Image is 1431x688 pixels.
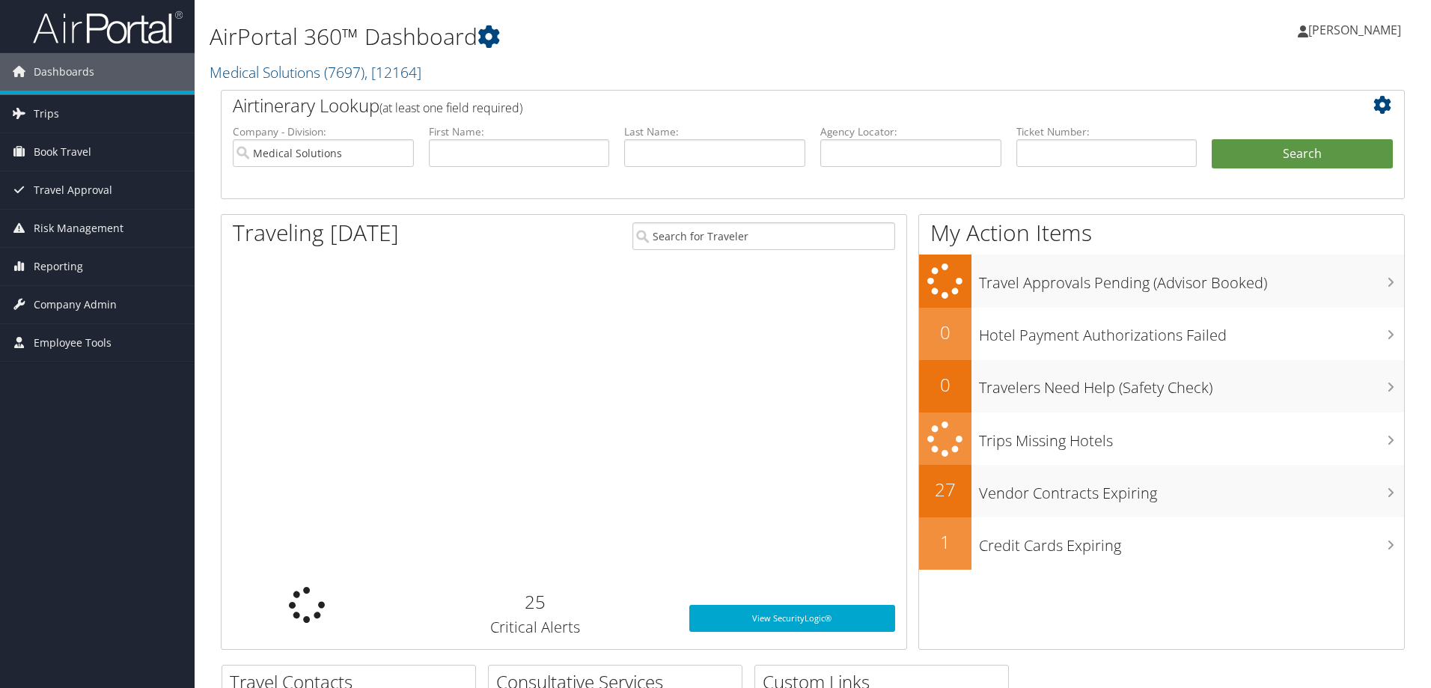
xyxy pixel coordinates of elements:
span: Company Admin [34,286,117,323]
h2: 0 [919,372,971,398]
a: Medical Solutions [210,62,421,82]
h3: Critical Alerts [404,617,667,638]
input: Search for Traveler [632,222,895,250]
a: 0Travelers Need Help (Safety Check) [919,360,1404,413]
span: Employee Tools [34,324,112,362]
a: 1Credit Cards Expiring [919,517,1404,570]
img: airportal-logo.png [33,10,183,45]
h3: Travelers Need Help (Safety Check) [979,370,1404,398]
h3: Hotel Payment Authorizations Failed [979,317,1404,346]
h3: Trips Missing Hotels [979,423,1404,451]
span: Trips [34,95,59,133]
a: 27Vendor Contracts Expiring [919,465,1404,517]
h3: Vendor Contracts Expiring [979,475,1404,504]
label: Company - Division: [233,124,414,139]
span: Dashboards [34,53,94,91]
h2: 25 [404,589,667,615]
h2: 27 [919,477,971,502]
a: Travel Approvals Pending (Advisor Booked) [919,255,1404,308]
a: 0Hotel Payment Authorizations Failed [919,308,1404,360]
span: , [ 12164 ] [364,62,421,82]
a: [PERSON_NAME] [1298,7,1416,52]
h2: Airtinerary Lookup [233,93,1294,118]
span: Book Travel [34,133,91,171]
span: (at least one field required) [379,100,522,116]
span: Reporting [34,248,83,285]
h1: Traveling [DATE] [233,217,399,249]
span: ( 7697 ) [324,62,364,82]
label: Last Name: [624,124,805,139]
h3: Credit Cards Expiring [979,528,1404,556]
label: First Name: [429,124,610,139]
a: Trips Missing Hotels [919,413,1404,466]
h1: My Action Items [919,217,1404,249]
span: Risk Management [34,210,123,247]
h1: AirPortal 360™ Dashboard [210,21,1014,52]
h3: Travel Approvals Pending (Advisor Booked) [979,265,1404,293]
button: Search [1212,139,1393,169]
span: Travel Approval [34,171,112,209]
h2: 0 [919,320,971,345]
h2: 1 [919,529,971,555]
span: [PERSON_NAME] [1308,22,1401,38]
a: View SecurityLogic® [689,605,895,632]
label: Ticket Number: [1016,124,1197,139]
label: Agency Locator: [820,124,1001,139]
